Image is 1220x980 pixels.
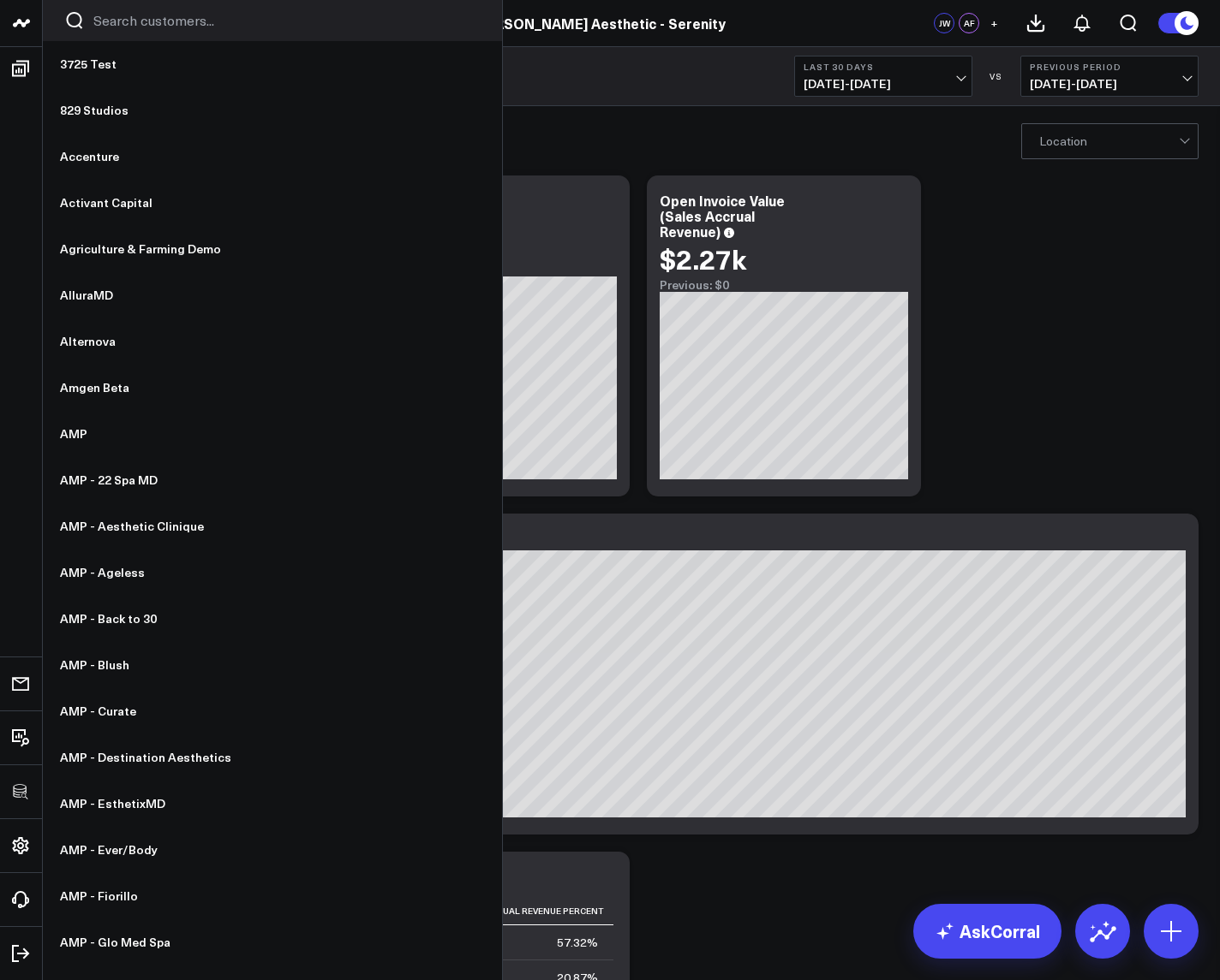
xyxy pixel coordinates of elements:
[984,13,1004,33] button: +
[959,13,979,33] div: AF
[43,41,502,87] a: 3725 Test
[1030,62,1189,72] b: Previous Period
[43,87,502,134] a: 829 Studios
[660,191,785,241] div: Open Invoice Value (Sales Accrual Revenue)
[64,10,85,31] button: Search customers button
[43,549,502,596] a: AMP - Ageless
[43,134,502,180] a: Accenture
[660,243,746,274] div: $2.27k
[43,318,502,365] a: Alternova
[43,272,502,318] a: AlluraMD
[660,278,908,292] div: Previous: $0
[43,596,502,642] a: AMP - Back to 30
[1020,56,1199,97] button: Previous Period[DATE]-[DATE]
[43,411,502,457] a: AMP
[43,180,502,226] a: Activant Capital
[43,734,502,781] a: AMP - Destination Aesthetics
[43,919,502,965] a: AMP - Glo Med Spa
[414,897,613,925] th: Sales Accrual Revenue Percent
[804,62,963,72] b: Last 30 Days
[43,642,502,688] a: AMP - Blush
[557,934,598,951] div: 57.32%
[43,827,502,873] a: AMP - Ever/Body
[43,365,502,411] a: Amgen Beta
[43,873,502,919] a: AMP - Fiorillo
[43,226,502,272] a: Agriculture & Farming Demo
[934,13,954,33] div: JW
[43,688,502,734] a: AMP - Curate
[43,457,502,503] a: AMP - 22 Spa MD
[93,11,481,30] input: Search customers input
[474,14,726,33] a: [PERSON_NAME] Aesthetic - Serenity
[1030,77,1189,91] span: [DATE] - [DATE]
[43,503,502,549] a: AMP - Aesthetic Clinique
[804,77,963,91] span: [DATE] - [DATE]
[43,781,502,827] a: AMP - EsthetixMD
[794,56,972,97] button: Last 30 Days[DATE]-[DATE]
[981,71,1012,81] div: VS
[990,17,998,29] span: +
[913,904,1062,959] a: AskCorral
